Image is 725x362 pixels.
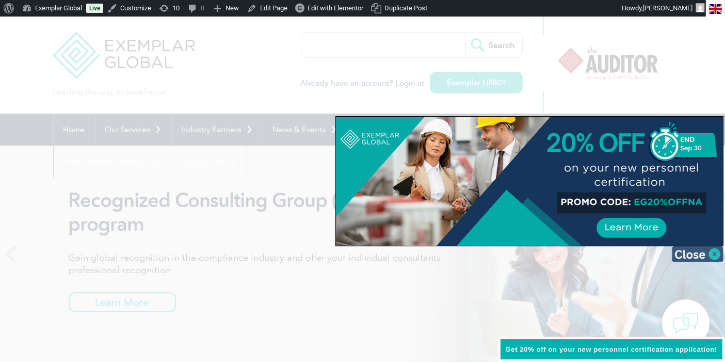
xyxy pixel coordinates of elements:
[672,246,723,262] img: Close
[643,4,692,12] span: [PERSON_NAME]
[308,4,363,12] span: Edit with Elementor
[709,4,722,14] img: en
[506,345,717,353] span: Get 20% off on your new personnel certification application!
[86,4,103,13] a: Live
